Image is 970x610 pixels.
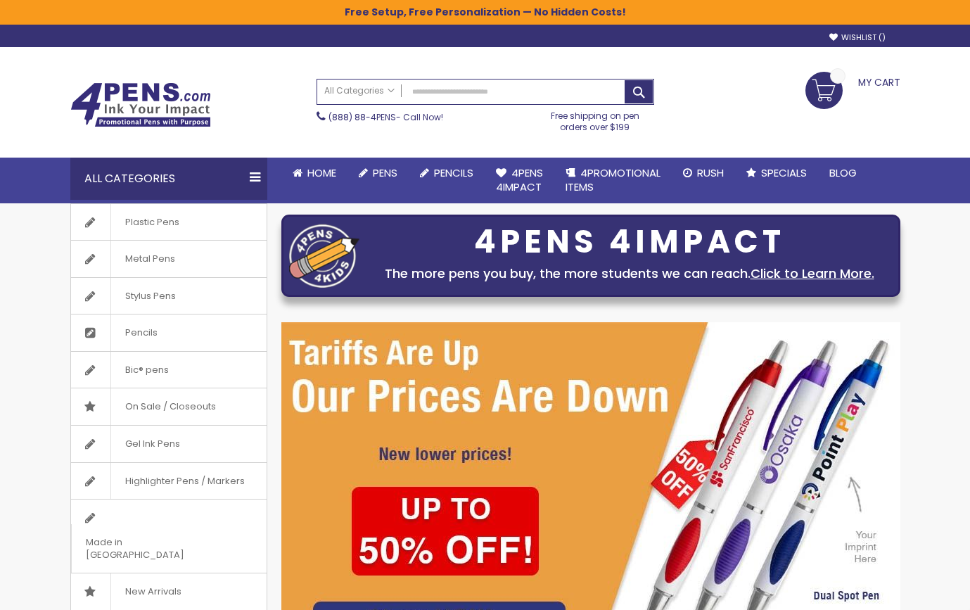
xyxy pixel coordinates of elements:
a: Pencils [409,158,485,189]
span: Home [307,165,336,180]
a: (888) 88-4PENS [328,111,396,123]
a: Wishlist [829,32,886,43]
span: All Categories [324,85,395,96]
img: four_pen_logo.png [289,224,359,288]
span: Blog [829,165,857,180]
div: Free shipping on pen orders over $199 [536,105,654,133]
a: 4PROMOTIONALITEMS [554,158,672,203]
span: Pencils [434,165,473,180]
a: Made in [GEOGRAPHIC_DATA] [71,500,267,573]
a: Specials [735,158,818,189]
a: Blog [818,158,868,189]
span: Pens [373,165,397,180]
span: Rush [697,165,724,180]
span: Made in [GEOGRAPHIC_DATA] [71,524,231,573]
a: Rush [672,158,735,189]
a: Pencils [71,314,267,351]
img: 4Pens Custom Pens and Promotional Products [70,82,211,127]
a: Bic® pens [71,352,267,388]
a: Stylus Pens [71,278,267,314]
span: Stylus Pens [110,278,190,314]
span: 4Pens 4impact [496,165,543,194]
a: New Arrivals [71,573,267,610]
a: Pens [347,158,409,189]
span: Specials [761,165,807,180]
span: Gel Ink Pens [110,426,194,462]
div: 4PENS 4IMPACT [366,227,893,257]
span: - Call Now! [328,111,443,123]
a: Gel Ink Pens [71,426,267,462]
span: Plastic Pens [110,204,193,241]
span: Highlighter Pens / Markers [110,463,259,500]
a: Home [281,158,347,189]
a: 4Pens4impact [485,158,554,203]
span: Bic® pens [110,352,183,388]
a: All Categories [317,80,402,103]
a: Highlighter Pens / Markers [71,463,267,500]
a: Click to Learn More. [751,265,874,282]
span: On Sale / Closeouts [110,388,230,425]
span: 4PROMOTIONAL ITEMS [566,165,661,194]
span: Pencils [110,314,172,351]
div: All Categories [70,158,267,200]
span: Metal Pens [110,241,189,277]
span: New Arrivals [110,573,196,610]
div: The more pens you buy, the more students we can reach. [366,264,893,284]
a: Plastic Pens [71,204,267,241]
a: Metal Pens [71,241,267,277]
a: On Sale / Closeouts [71,388,267,425]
